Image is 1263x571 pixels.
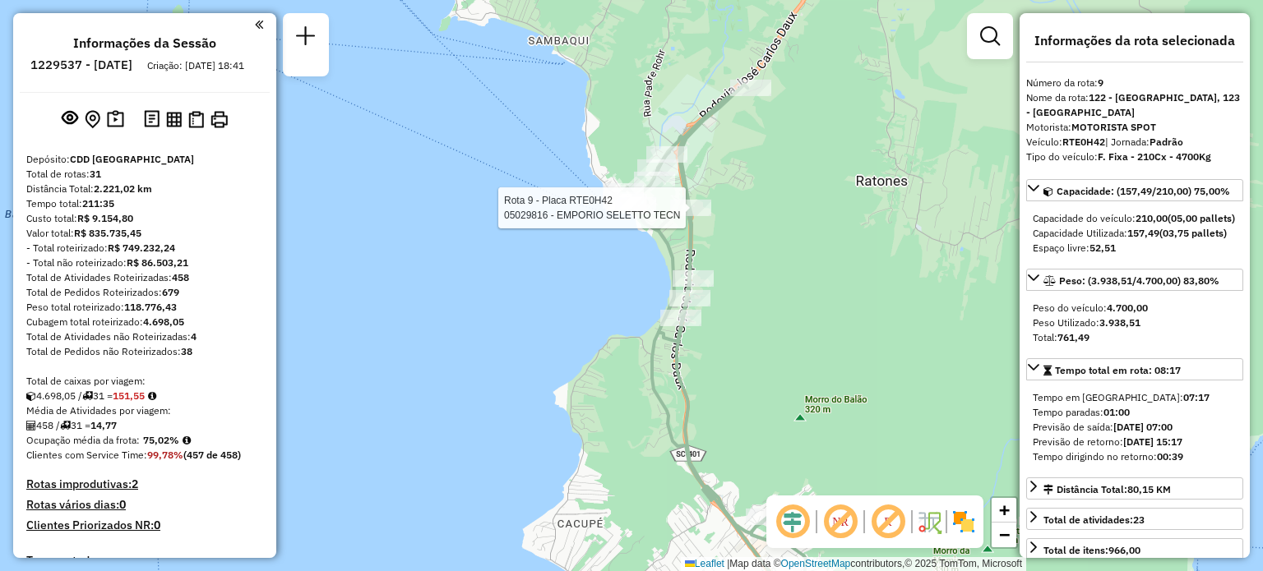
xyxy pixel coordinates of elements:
div: Capacidade Utilizada: [1033,226,1237,241]
button: Visualizar Romaneio [185,108,207,131]
strong: R$ 9.154,80 [77,212,133,224]
strong: 4 [191,330,197,343]
span: Ocultar deslocamento [773,502,812,541]
span: + [999,500,1010,520]
em: Média calculada utilizando a maior ocupação (%Peso ou %Cubagem) de cada rota da sessão. Rotas cro... [183,435,191,445]
strong: (05,00 pallets) [1168,212,1235,224]
a: Total de itens:966,00 [1026,538,1243,560]
span: Exibir rótulo [868,502,908,541]
strong: R$ 86.503,21 [127,256,188,269]
span: 80,15 KM [1127,483,1171,495]
a: Capacidade: (157,49/210,00) 75,00% [1026,179,1243,201]
strong: 07:17 [1183,391,1210,403]
strong: 31 [90,168,101,180]
strong: 211:35 [82,197,114,210]
span: Exibir NR [821,502,860,541]
div: Peso: (3.938,51/4.700,00) 83,80% [1026,294,1243,352]
h6: 1229537 - [DATE] [30,58,132,72]
div: Previsão de retorno: [1033,435,1237,449]
div: Map data © contributors,© 2025 TomTom, Microsoft [681,557,1026,571]
span: Peso: (3.938,51/4.700,00) 83,80% [1059,274,1219,287]
div: Tempo em [GEOGRAPHIC_DATA]: [1033,390,1237,405]
strong: 01:00 [1103,406,1130,418]
a: Distância Total:80,15 KM [1026,477,1243,500]
strong: 4.700,00 [1107,302,1148,314]
div: Total de Atividades não Roteirizadas: [26,329,263,344]
i: Cubagem total roteirizado [26,391,36,401]
a: OpenStreetMap [781,558,851,569]
div: 458 / 31 = [26,418,263,433]
h4: Informações da rota selecionada [1026,33,1243,48]
strong: 99,78% [147,449,183,461]
span: Tempo total em rota: 08:17 [1055,364,1181,376]
button: Logs desbloquear sessão [141,107,163,132]
strong: R$ 835.735,45 [74,227,141,239]
strong: [DATE] 07:00 [1113,421,1173,433]
div: Distância Total: [1043,482,1171,497]
strong: 458 [172,271,189,283]
span: | [727,558,729,569]
div: Espaço livre: [1033,241,1237,256]
div: Tempo dirigindo no retorno: [1033,449,1237,464]
strong: 3.938,51 [1099,316,1140,329]
a: Tempo total em rota: 08:17 [1026,358,1243,380]
span: Clientes com Service Time: [26,449,147,461]
a: Total de atividades:23 [1026,508,1243,530]
div: Custo total: [26,211,263,226]
a: Leaflet [685,558,724,569]
div: Motorista: [1026,120,1243,135]
div: - Total roteirizado: [26,241,263,256]
h4: Transportadoras [26,554,263,568]
strong: 118.776,43 [124,301,177,313]
div: Criação: [DATE] 18:41 [141,58,251,73]
strong: 0 [154,518,160,532]
a: Clique aqui para minimizar o painel [255,15,263,34]
strong: 4.698,05 [143,315,184,328]
div: Capacidade: (157,49/210,00) 75,00% [1026,205,1243,262]
div: Peso total roteirizado: [26,300,263,315]
div: Total de rotas: [26,167,263,182]
a: Zoom out [992,523,1016,547]
span: − [999,524,1010,545]
strong: [DATE] 15:17 [1123,435,1182,448]
button: Exibir sessão original [58,106,81,132]
div: Nome da rota: [1026,90,1243,120]
div: Total: [1033,330,1237,345]
h4: Clientes Priorizados NR: [26,518,263,532]
div: Total de Pedidos não Roteirizados: [26,344,263,359]
div: Tipo do veículo: [1026,150,1243,164]
strong: 210,00 [1136,212,1168,224]
div: Peso Utilizado: [1033,315,1237,330]
span: Peso do veículo: [1033,302,1148,314]
strong: 2 [132,477,138,491]
strong: 14,77 [90,419,117,431]
div: Cubagem total roteirizado: [26,315,263,329]
div: Veículo: [1026,135,1243,150]
div: Média de Atividades por viagem: [26,403,263,418]
strong: RTE0H42 [1062,136,1105,148]
strong: R$ 749.232,24 [108,242,175,254]
div: 4.698,05 / 31 = [26,389,263,403]
strong: 38 [181,345,192,357]
strong: MOTORISTA SPOT [1071,121,1156,133]
strong: 761,49 [1057,331,1090,343]
div: Número da rota: [1026,76,1243,90]
i: Meta Caixas/viagem: 172,72 Diferença: -21,17 [148,391,156,401]
strong: 151,55 [113,389,145,402]
span: Ocupação média da frota: [26,434,140,446]
div: Total de Pedidos Roteirizados: [26,285,263,300]
strong: 00:39 [1157,450,1183,463]
strong: 23 [1133,513,1145,526]
i: Total de rotas [82,391,93,401]
div: Total de caixas por viagem: [26,374,263,389]
span: Total de atividades: [1043,513,1145,526]
div: Tempo total: [26,196,263,211]
strong: 157,49 [1127,227,1159,239]
div: Valor total: [26,226,263,241]
strong: (457 de 458) [183,449,241,461]
div: Capacidade do veículo: [1033,211,1237,226]
div: - Total não roteirizado: [26,256,263,270]
button: Painel de Sugestão [104,107,127,132]
strong: 75,02% [143,434,179,446]
strong: 966,00 [1108,544,1140,556]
